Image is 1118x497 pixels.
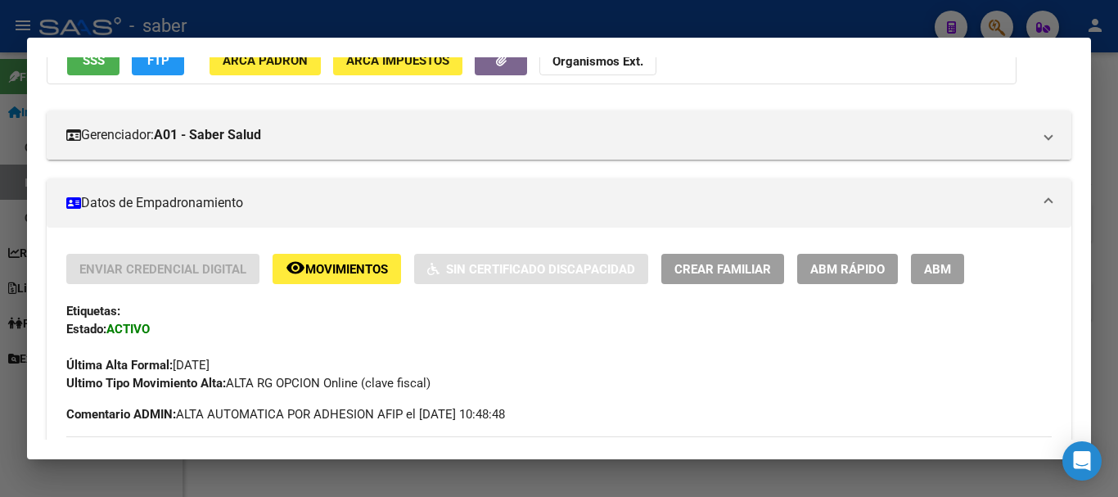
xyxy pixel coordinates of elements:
span: ABM Rápido [810,262,885,277]
mat-expansion-panel-header: Gerenciador:A01 - Saber Salud [47,111,1071,160]
span: Crear Familiar [674,262,771,277]
span: Movimientos [305,262,388,277]
span: Sin Certificado Discapacidad [446,262,635,277]
div: Open Intercom Messenger [1062,441,1102,481]
button: ARCA Padrón [210,45,321,75]
span: Enviar Credencial Digital [79,262,246,277]
button: Organismos Ext. [539,45,656,75]
button: ARCA Impuestos [333,45,462,75]
strong: Comentario ADMIN: [66,407,176,422]
span: [DATE] [66,358,210,373]
strong: Estado: [66,322,106,337]
button: ABM [911,254,964,284]
span: SSS [83,53,105,68]
span: ALTA RG OPCION Online (clave fiscal) [66,376,431,391]
mat-expansion-panel-header: Datos de Empadronamiento [47,178,1071,228]
strong: Última Alta Formal: [66,358,173,373]
span: ARCA Impuestos [346,53,449,68]
strong: Ultimo Tipo Movimiento Alta: [66,376,226,391]
button: FTP [132,45,184,75]
strong: A01 - Saber Salud [154,125,261,145]
span: ALTA AUTOMATICA POR ADHESION AFIP el [DATE] 10:48:48 [66,405,505,423]
mat-panel-title: Gerenciador: [66,125,1032,145]
strong: Organismos Ext. [552,54,643,69]
strong: Etiquetas: [66,304,120,319]
strong: ACTIVO [106,322,150,337]
span: ARCA Padrón [223,53,308,68]
span: FTP [147,53,169,68]
button: Sin Certificado Discapacidad [414,254,648,284]
button: Movimientos [273,254,401,284]
button: ABM Rápido [797,254,898,284]
mat-icon: remove_red_eye [286,258,305,278]
button: Enviar Credencial Digital [66,254,259,284]
mat-panel-title: Datos de Empadronamiento [66,193,1032,213]
button: Crear Familiar [661,254,784,284]
button: SSS [67,45,119,75]
span: ABM [924,262,951,277]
